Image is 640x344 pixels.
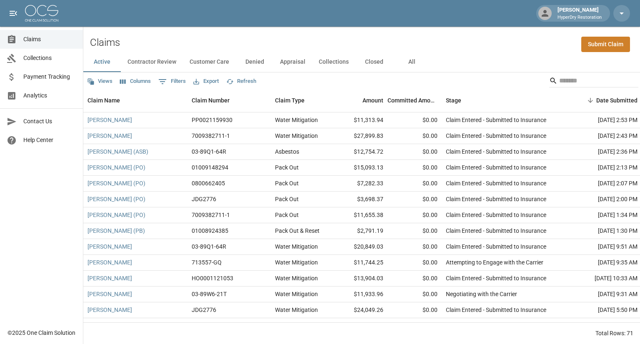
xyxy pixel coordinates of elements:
a: [PERSON_NAME] (PO) [87,163,145,172]
div: Claim Entered - Submitted to Insurance [446,211,546,219]
div: 01008924385 [192,227,228,235]
span: Help Center [23,136,76,145]
button: All [393,52,430,72]
span: Analytics [23,91,76,100]
div: Total Rows: 71 [595,329,633,337]
p: HyperDry Restoration [557,14,602,21]
div: Claim Entered - Submitted to Insurance [446,274,546,282]
div: Water Mitigation [275,116,318,124]
a: [PERSON_NAME] [87,306,132,314]
div: Claim Entered - Submitted to Insurance [446,116,546,124]
button: Customer Care [183,52,236,72]
div: $0.00 [387,223,442,239]
a: [PERSON_NAME] [87,258,132,267]
button: open drawer [5,5,22,22]
div: $11,744.25 [333,255,387,271]
div: $0.00 [387,302,442,318]
div: Asbestos [275,147,299,156]
div: Claim Entered - Submitted to Insurance [446,147,546,156]
div: Committed Amount [387,89,437,112]
div: $0.00 [387,160,442,176]
div: dynamic tabs [83,52,640,72]
div: $0.00 [387,255,442,271]
div: Committed Amount [387,89,442,112]
div: Claim Entered - Submitted to Insurance [446,195,546,203]
div: $13,904.03 [333,271,387,287]
div: Water Mitigation [275,306,318,314]
h2: Claims [90,37,120,49]
div: Stage [446,89,461,112]
div: $11,933.96 [333,287,387,302]
div: JDG2776 [192,306,216,314]
div: Pack Out [275,195,299,203]
div: $7,282.33 [333,176,387,192]
div: Stage [442,89,567,112]
button: Select columns [118,75,153,88]
div: $24,049.26 [333,302,387,318]
div: Amount [362,89,383,112]
div: $0.00 [387,192,442,207]
div: Attempting to Engage with the Carrier [446,258,543,267]
span: Collections [23,54,76,62]
div: 0800662405 [192,322,225,330]
button: Refresh [224,75,258,88]
div: Negotiating with the Carrier [446,290,517,298]
div: $0.00 [387,271,442,287]
div: HO0001121053 [192,274,233,282]
button: Sort [585,95,596,106]
a: [PERSON_NAME] [87,274,132,282]
div: Date Submitted [596,89,637,112]
div: 01009148294 [192,163,228,172]
div: Claim Number [187,89,271,112]
div: 0800662405 [192,179,225,187]
div: Claim Entered - Submitted to Insurance [446,322,546,330]
span: Claims [23,35,76,44]
div: Water Mitigation [275,132,318,140]
div: Pack Out [275,163,299,172]
div: Claim Number [192,89,230,112]
div: Pack Out [275,179,299,187]
a: [PERSON_NAME] [87,116,132,124]
div: 03-89Q1-64R [192,147,226,156]
div: 03-89Q1-64R [192,242,226,251]
button: Views [85,75,115,88]
button: Active [83,52,121,72]
div: $0.00 [387,144,442,160]
div: Pack Out & Reset [275,227,320,235]
div: $0.00 [387,287,442,302]
div: Water Mitigation [275,242,318,251]
span: Payment Tracking [23,72,76,81]
button: Collections [312,52,355,72]
div: $3,698.37 [333,192,387,207]
img: ocs-logo-white-transparent.png [25,5,58,22]
div: $20,849.03 [333,239,387,255]
div: Claim Entered - Submitted to Insurance [446,306,546,314]
a: [PERSON_NAME] (PO) [87,211,145,219]
div: $12,754.72 [333,144,387,160]
div: Claim Name [87,89,120,112]
button: Show filters [156,75,188,88]
div: Pack Out [275,211,299,219]
a: [PERSON_NAME] (ASB) [87,322,148,330]
a: [PERSON_NAME] (ASB) [87,147,148,156]
div: Amount [333,89,387,112]
div: $0.00 [387,318,442,334]
div: Claim Type [275,89,305,112]
div: $0.00 [387,239,442,255]
div: Water Mitigation [275,258,318,267]
a: [PERSON_NAME] [87,132,132,140]
a: [PERSON_NAME] [87,242,132,251]
div: $0.00 [387,207,442,223]
div: Water Mitigation [275,290,318,298]
div: $11,655.38 [333,207,387,223]
div: Claim Entered - Submitted to Insurance [446,227,546,235]
button: Export [191,75,221,88]
div: $0.00 [387,128,442,144]
div: $0.00 [387,112,442,128]
button: Denied [236,52,273,72]
div: Claim Entered - Submitted to Insurance [446,179,546,187]
a: [PERSON_NAME] [87,290,132,298]
div: Claim Entered - Submitted to Insurance [446,132,546,140]
div: $11,313.94 [333,112,387,128]
button: Contractor Review [121,52,183,72]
